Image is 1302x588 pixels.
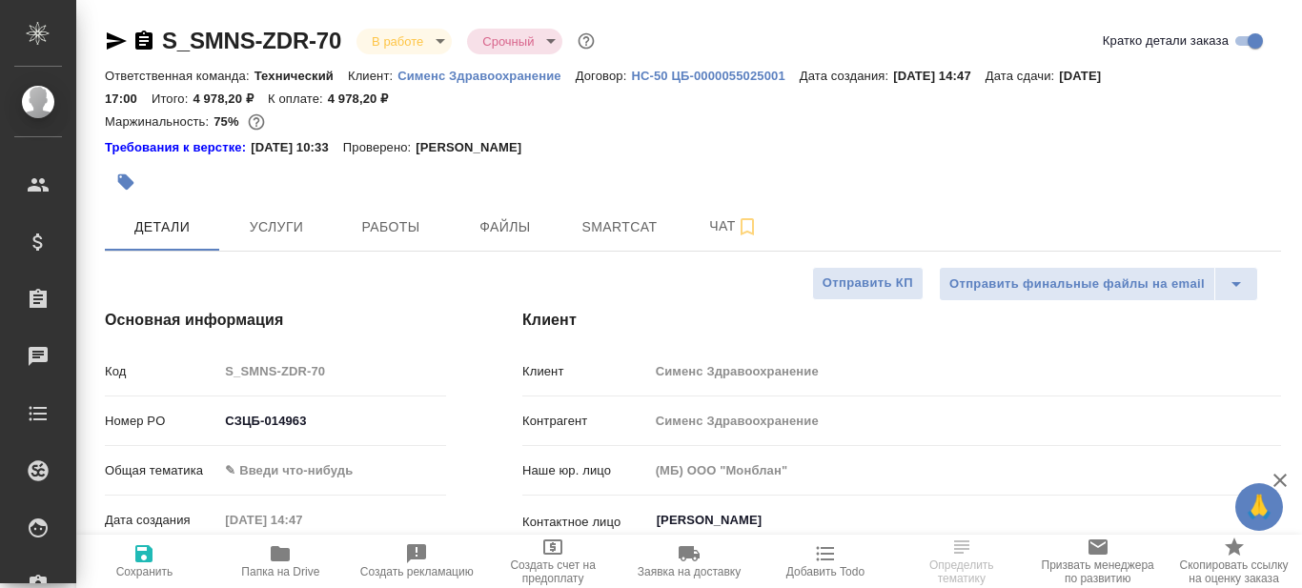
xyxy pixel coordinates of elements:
div: ✎ Введи что-нибудь [225,461,423,480]
div: В работе [356,29,452,54]
span: Создать рекламацию [360,565,474,578]
button: Отправить КП [812,267,924,300]
span: Отправить КП [823,273,913,294]
p: Клиент: [348,69,397,83]
div: split button [939,267,1258,301]
input: Пустое поле [649,407,1281,435]
p: Дата сдачи: [986,69,1059,83]
p: К оплате: [268,91,328,106]
div: Нажми, чтобы открыть папку с инструкцией [105,138,251,157]
span: Smartcat [574,215,665,239]
p: Проверено: [343,138,417,157]
span: Детали [116,215,208,239]
button: Сохранить [76,535,213,588]
input: Пустое поле [649,357,1281,385]
button: Заявка на доставку [621,535,758,588]
p: 4 978,20 ₽ [328,91,403,106]
span: Файлы [459,215,551,239]
p: 75% [214,114,243,129]
input: Пустое поле [649,456,1281,484]
input: Пустое поле [218,506,385,534]
p: [DATE] 10:33 [251,138,343,157]
h4: Основная информация [105,309,446,332]
a: Сименс Здравоохранение [397,67,576,83]
p: 4 978,20 ₽ [193,91,268,106]
span: Работы [345,215,437,239]
span: Определить тематику [905,558,1018,585]
button: Скопировать ссылку для ЯМессенджера [105,30,128,52]
p: Технический [254,69,348,83]
span: Папка на Drive [241,565,319,578]
p: Контактное лицо [522,513,649,532]
span: Кратко детали заказа [1103,31,1229,51]
button: Доп статусы указывают на важность/срочность заказа [574,29,599,53]
button: 🙏 [1235,483,1283,531]
p: Номер PO [105,412,218,431]
button: Добавить тэг [105,161,147,203]
input: ✎ Введи что-нибудь [218,407,446,435]
span: Чат [688,214,780,238]
span: Услуги [231,215,322,239]
button: Отправить финальные файлы на email [939,267,1215,301]
button: Срочный [477,33,539,50]
button: 1017.00 RUB; [244,110,269,134]
span: Заявка на доставку [638,565,741,578]
button: Создать рекламацию [349,535,485,588]
button: Создать счет на предоплату [485,535,621,588]
div: В работе [467,29,562,54]
p: Клиент [522,362,649,381]
p: Сименс Здравоохранение [397,69,576,83]
p: Контрагент [522,412,649,431]
button: Скопировать ссылку [132,30,155,52]
p: HC-50 ЦБ-0000055025001 [631,69,799,83]
p: [DATE] 14:47 [893,69,986,83]
button: Определить тематику [893,535,1029,588]
p: Дата создания: [800,69,893,83]
span: 🙏 [1243,487,1275,527]
p: Код [105,362,218,381]
span: Скопировать ссылку на оценку заказа [1177,558,1291,585]
span: Призвать менеджера по развитию [1041,558,1154,585]
span: Создать счет на предоплату [497,558,610,585]
button: Папка на Drive [213,535,349,588]
svg: Подписаться [736,215,759,238]
a: S_SMNS-ZDR-70 [162,28,341,53]
p: Дата создания [105,511,218,530]
button: Скопировать ссылку на оценку заказа [1166,535,1302,588]
button: Добавить Todo [757,535,893,588]
div: ✎ Введи что-нибудь [218,455,446,487]
button: Призвать менеджера по развитию [1029,535,1166,588]
p: Ответственная команда: [105,69,254,83]
span: Сохранить [116,565,173,578]
button: В работе [366,33,429,50]
input: Пустое поле [218,357,446,385]
span: Отправить финальные файлы на email [949,274,1205,295]
p: Маржинальность: [105,114,214,129]
p: [PERSON_NAME] [416,138,536,157]
h4: Клиент [522,309,1281,332]
span: Добавить Todo [786,565,865,578]
p: Наше юр. лицо [522,461,649,480]
a: HC-50 ЦБ-0000055025001 [631,67,799,83]
p: Договор: [576,69,632,83]
p: Итого: [152,91,193,106]
p: Общая тематика [105,461,218,480]
a: Требования к верстке: [105,138,251,157]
